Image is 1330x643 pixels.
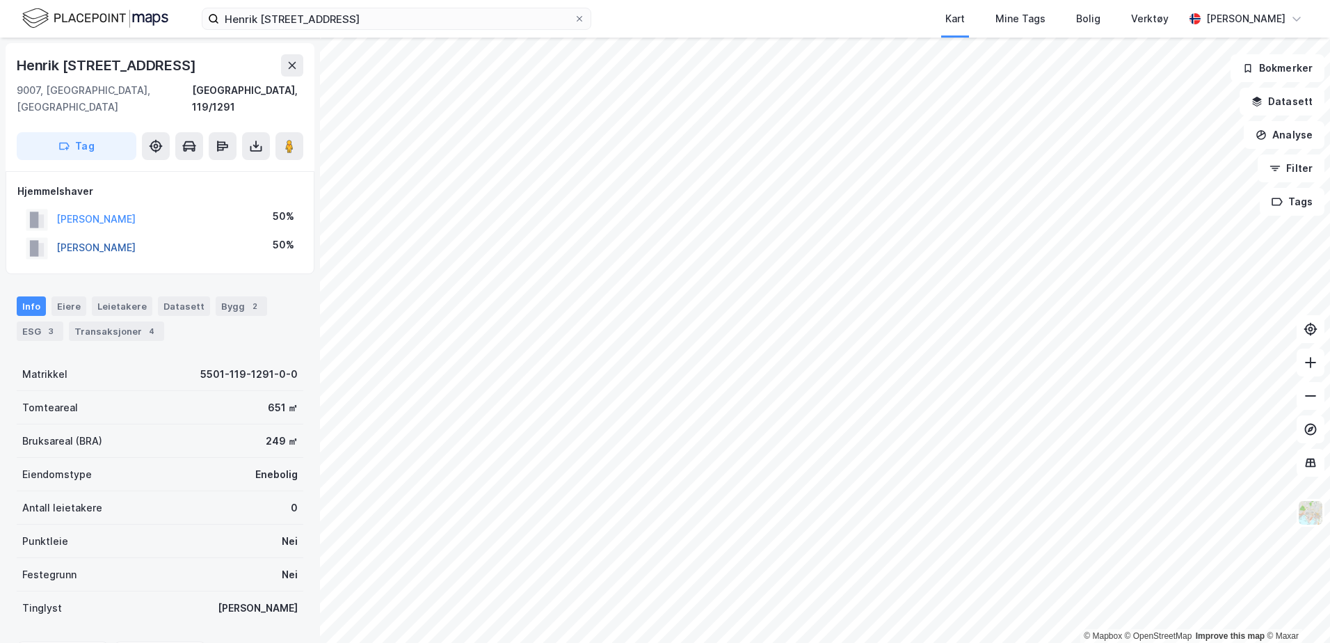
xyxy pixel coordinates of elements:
button: Filter [1258,154,1324,182]
div: Transaksjoner [69,321,164,341]
div: Leietakere [92,296,152,316]
img: logo.f888ab2527a4732fd821a326f86c7f29.svg [22,6,168,31]
img: Z [1297,500,1324,526]
div: Enebolig [255,466,298,483]
button: Tag [17,132,136,160]
div: 4 [145,324,159,338]
div: Kart [945,10,965,27]
div: Bruksareal (BRA) [22,433,102,450]
div: Nei [282,566,298,583]
div: 651 ㎡ [268,399,298,416]
div: 5501-119-1291-0-0 [200,366,298,383]
div: Info [17,296,46,316]
div: Kontrollprogram for chat [1260,576,1330,643]
div: 0 [291,500,298,516]
button: Tags [1260,188,1324,216]
div: ESG [17,321,63,341]
div: [PERSON_NAME] [1206,10,1285,27]
div: 3 [44,324,58,338]
div: Henrik [STREET_ADDRESS] [17,54,198,77]
div: 50% [273,237,294,253]
input: Søk på adresse, matrikkel, gårdeiere, leietakere eller personer [219,8,574,29]
div: Verktøy [1131,10,1169,27]
div: Tinglyst [22,600,62,617]
div: Tomteareal [22,399,78,416]
div: Eiere [51,296,86,316]
div: Eiendomstype [22,466,92,483]
div: 2 [248,299,262,313]
div: 249 ㎡ [266,433,298,450]
div: Nei [282,533,298,550]
div: 9007, [GEOGRAPHIC_DATA], [GEOGRAPHIC_DATA] [17,82,192,116]
a: Improve this map [1196,631,1265,641]
div: 50% [273,208,294,225]
iframe: Chat Widget [1260,576,1330,643]
button: Analyse [1244,121,1324,149]
button: Datasett [1240,88,1324,116]
div: Hjemmelshaver [17,183,303,200]
div: Festegrunn [22,566,77,583]
div: [PERSON_NAME] [218,600,298,617]
button: Bokmerker [1231,54,1324,82]
div: Punktleie [22,533,68,550]
div: Datasett [158,296,210,316]
div: Bygg [216,296,267,316]
div: [GEOGRAPHIC_DATA], 119/1291 [192,82,303,116]
a: OpenStreetMap [1125,631,1192,641]
div: Antall leietakere [22,500,102,516]
div: Matrikkel [22,366,67,383]
div: Bolig [1076,10,1100,27]
div: Mine Tags [995,10,1045,27]
a: Mapbox [1084,631,1122,641]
